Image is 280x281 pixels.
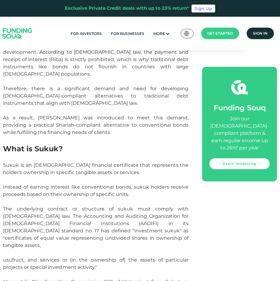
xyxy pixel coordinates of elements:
span: Sign in [253,31,268,36]
span: Sukuk is an [DEMOGRAPHIC_DATA] financial certificate that represents the holder's ownership in sp... [3,162,188,175]
div: Join our [DEMOGRAPHIC_DATA]-compliant platform & earn regular income up to 26%* per year [209,115,270,152]
span: Get started [207,31,233,36]
a: For Businesses [109,29,146,39]
div: Exclusive Private Credit deals with up to 23% return* [65,5,189,12]
span: The underlying contract or structure of sukuk must comply with [DEMOGRAPHIC_DATA] law. The Accoun... [3,206,188,248]
span: Funding Souq [214,103,266,112]
span: Instead of earning interest like conventional bonds, sukuk holders receive proceeds based on thei... [3,184,188,197]
img: SA Flag [184,31,189,36]
span: In emerging economies, these markets are still in the early stages of development. According to [... [3,42,188,77]
span: usufruct, and services or (in the ownership of) the assets of particular projects or special inve... [3,257,188,270]
a: Sign Up [192,5,215,12]
span: As a result, [PERSON_NAME] was introduced to meet this demand, providing a practical Shariah-comp... [3,115,188,135]
a: Sign in [247,28,274,39]
span: Therefore, there is a significant demand and need for developing [DEMOGRAPHIC_DATA]-compliant alt... [3,86,188,106]
span: What is Sukuk? [3,144,63,153]
a: Start investing [209,158,270,169]
span: More [153,31,165,36]
img: fsicon [231,79,248,96]
a: For Investors [69,29,103,39]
